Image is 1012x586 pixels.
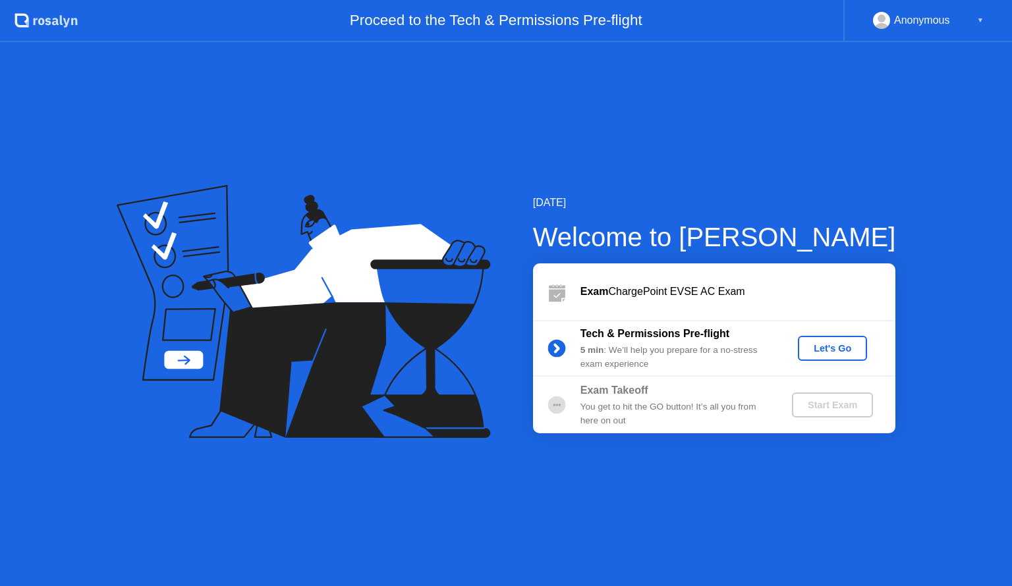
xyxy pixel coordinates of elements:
div: ChargePoint EVSE AC Exam [580,284,895,300]
div: Start Exam [797,400,868,410]
div: : We’ll help you prepare for a no-stress exam experience [580,344,770,371]
b: Exam Takeoff [580,385,648,396]
div: [DATE] [533,195,896,211]
div: Welcome to [PERSON_NAME] [533,217,896,257]
b: Tech & Permissions Pre-flight [580,328,729,339]
b: 5 min [580,345,604,355]
button: Let's Go [798,336,867,361]
div: ▼ [977,12,984,29]
b: Exam [580,286,609,297]
div: Anonymous [894,12,950,29]
div: You get to hit the GO button! It’s all you from here on out [580,400,770,427]
div: Let's Go [803,343,862,354]
button: Start Exam [792,392,873,417]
